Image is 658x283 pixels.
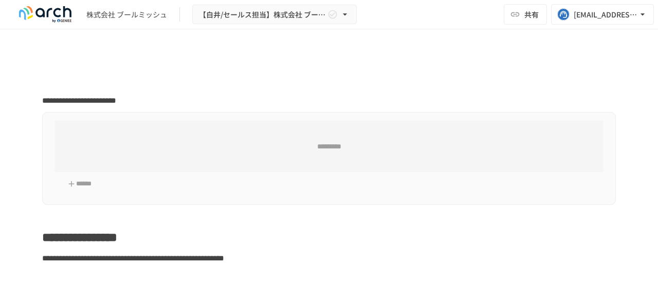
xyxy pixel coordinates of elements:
button: [EMAIL_ADDRESS][DOMAIN_NAME] [551,4,654,25]
div: 株式会社 ブールミッシュ [86,9,167,20]
button: 共有 [504,4,547,25]
div: [EMAIL_ADDRESS][DOMAIN_NAME] [574,8,637,21]
span: 共有 [524,9,539,20]
button: 【白井/セールス担当】株式会社 ブールミッシュ様_初期設定サポート [192,5,357,25]
img: logo-default@2x-9cf2c760.svg [12,6,78,23]
span: 【白井/セールス担当】株式会社 ブールミッシュ様_初期設定サポート [199,8,325,21]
